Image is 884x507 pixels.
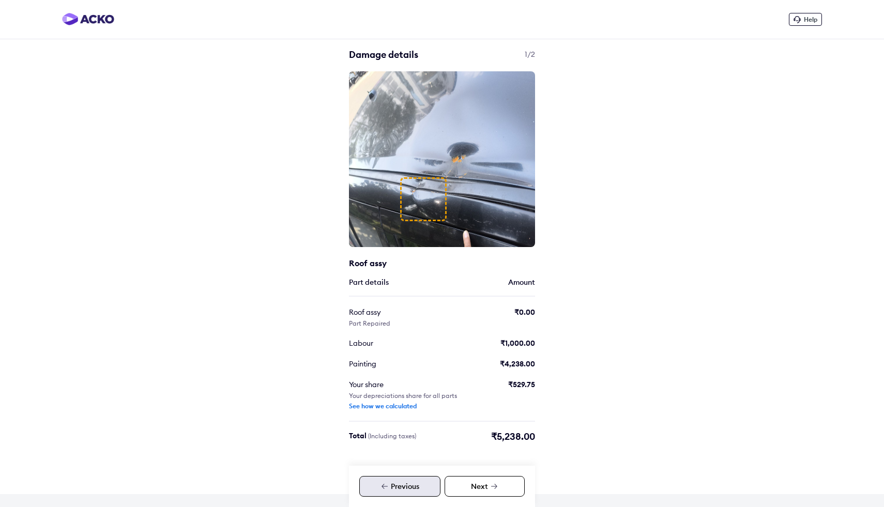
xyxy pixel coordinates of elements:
div: ₹1,000.00 [500,338,535,348]
div: Roof assy [349,307,444,317]
div: See how we calculated [349,402,417,410]
span: (Including taxes) [368,432,416,440]
div: Painting [349,359,444,369]
div: Next [445,476,525,497]
div: Total [349,431,416,443]
div: Amount [508,277,535,287]
img: image [349,71,535,247]
span: Help [804,16,817,23]
div: ₹529.75 [508,379,535,390]
div: Roof assy [349,257,473,269]
div: Damage details [349,49,535,61]
img: horizontal-gradient.png [62,13,114,25]
div: Part details [349,277,389,287]
span: 1/2 [525,49,535,60]
div: ₹0.00 [514,307,535,317]
div: Your depreciations share for all parts [349,392,457,400]
div: Previous [359,476,440,497]
div: Part Repaired [349,319,390,328]
div: ₹4,238.00 [500,359,535,369]
div: ₹5,238.00 [491,431,535,443]
div: Labour [349,338,444,348]
div: Your share [349,379,444,390]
